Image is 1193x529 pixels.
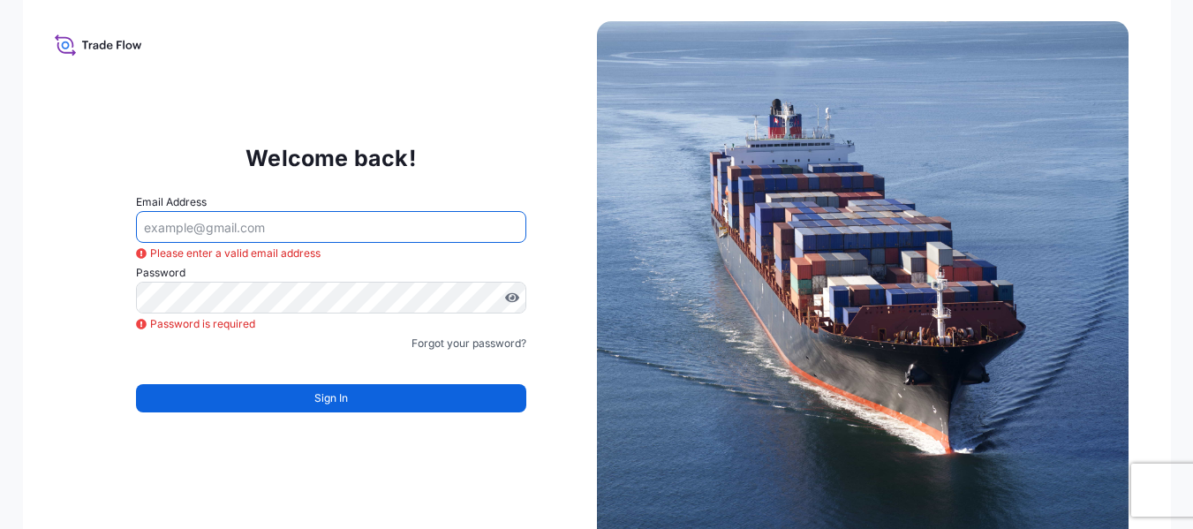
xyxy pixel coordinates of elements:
[136,264,526,282] label: Password
[245,144,416,172] p: Welcome back!
[136,245,321,262] span: Please enter a valid email address
[412,335,526,352] a: Forgot your password?
[136,384,526,412] button: Sign In
[136,211,526,243] input: example@gmail.com
[136,193,207,211] label: Email Address
[314,389,348,407] span: Sign In
[505,291,519,305] button: Show password
[136,315,255,333] span: Password is required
